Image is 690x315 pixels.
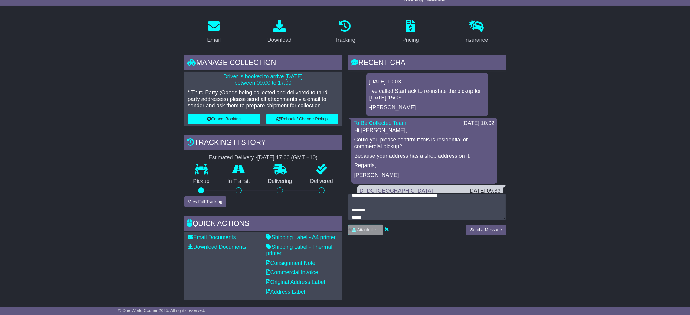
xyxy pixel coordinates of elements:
[266,289,305,295] a: Address Label
[266,234,336,240] a: Shipping Label - A4 printer
[398,18,423,46] a: Pricing
[266,269,318,275] a: Commercial Invoice
[188,73,338,86] p: Driver is booked to arrive [DATE] between 09:00 to 17:00
[188,244,247,250] a: Download Documents
[466,225,506,235] button: Send a Message
[259,178,301,185] p: Delivering
[188,234,236,240] a: Email Documents
[257,154,318,161] div: [DATE] 17:00 (GMT +10)
[354,137,494,150] p: Could you please confirm if this is residential or commercial pickup?
[462,120,495,127] div: [DATE] 10:02
[184,55,342,72] div: Manage collection
[354,153,494,160] p: Because your address has a shop address on it.
[266,279,325,285] a: Original Address Label
[184,216,342,232] div: Quick Actions
[354,120,407,126] a: To Be Collected Team
[188,114,260,124] button: Cancel Booking
[331,18,359,46] a: Tracking
[354,127,494,134] p: Hi [PERSON_NAME],
[118,308,205,313] span: © One World Courier 2025. All rights reserved.
[218,178,259,185] p: In Transit
[267,36,292,44] div: Download
[188,89,338,109] p: * Third Party (Goods being collected and delivered to third party addresses) please send all atta...
[301,178,342,185] p: Delivered
[348,55,506,72] div: RECENT CHAT
[369,88,485,101] p: I've called Startrack to re-instate the pickup for [DATE] 15/08
[184,178,219,185] p: Pickup
[266,260,316,266] a: Consignment Note
[184,196,226,207] button: View Full Tracking
[335,36,355,44] div: Tracking
[468,188,501,194] div: [DATE] 09:33
[369,104,485,111] p: -[PERSON_NAME]
[464,36,488,44] div: Insurance
[460,18,492,46] a: Insurance
[184,154,342,161] div: Estimated Delivery -
[402,36,419,44] div: Pricing
[266,244,332,257] a: Shipping Label - Thermal printer
[266,114,338,124] button: Rebook / Change Pickup
[369,79,486,85] div: [DATE] 10:03
[207,36,221,44] div: Email
[354,162,494,169] p: Regards,
[354,172,494,179] p: [PERSON_NAME]
[263,18,296,46] a: Download
[203,18,224,46] a: Email
[360,188,433,194] a: DTDC [GEOGRAPHIC_DATA]
[184,135,342,151] div: Tracking history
